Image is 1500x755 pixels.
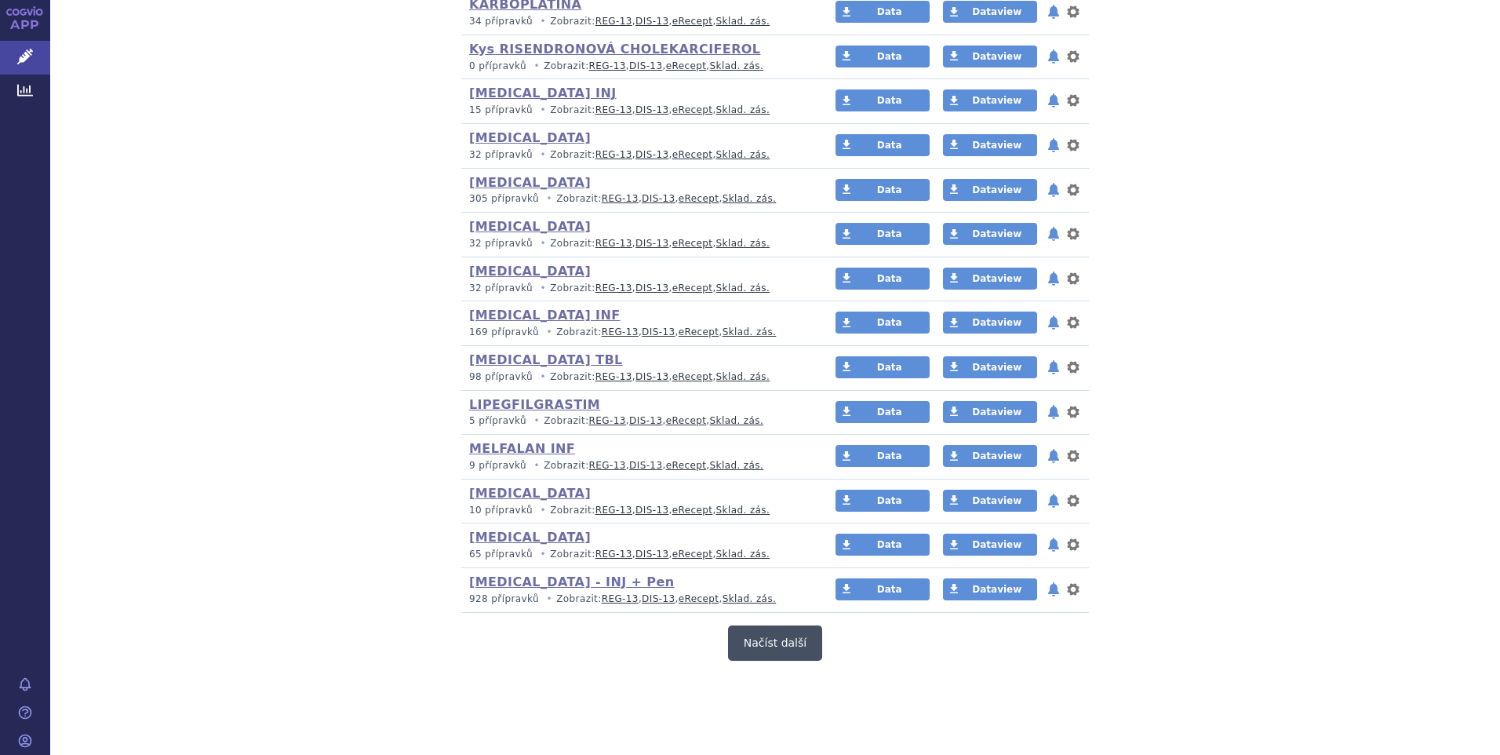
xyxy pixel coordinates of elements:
span: Dataview [972,317,1021,328]
a: Sklad. zás. [723,326,777,337]
a: DIS-13 [635,505,668,516]
i: • [536,15,550,28]
p: Zobrazit: , , , [469,60,806,73]
i: • [530,60,544,73]
a: Data [836,89,930,111]
span: Data [877,51,902,62]
a: Dataview [943,356,1037,378]
span: Dataview [972,95,1021,106]
a: Data [836,46,930,67]
span: Dataview [972,407,1021,418]
i: • [536,282,550,295]
span: Dataview [972,450,1021,461]
a: DIS-13 [635,283,668,294]
a: Dataview [943,134,1037,156]
a: Dataview [943,312,1037,334]
button: nastavení [1065,358,1081,377]
a: Dataview [943,445,1037,467]
button: notifikace [1046,313,1061,332]
button: nastavení [1065,580,1081,599]
a: Sklad. zás. [723,193,777,204]
i: • [530,414,544,428]
a: MELFALAN INF [469,441,575,456]
a: Data [836,1,930,23]
a: Data [836,356,930,378]
i: • [542,593,556,606]
a: [MEDICAL_DATA] [469,530,591,545]
i: • [536,370,550,384]
a: Data [836,401,930,423]
a: eRecept [672,371,713,382]
a: Sklad. zás. [716,104,770,115]
a: Dataview [943,223,1037,245]
p: Zobrazit: , , , [469,326,806,339]
span: Dataview [972,6,1021,17]
a: DIS-13 [635,371,668,382]
span: 9 přípravků [469,460,526,471]
span: 32 přípravků [469,238,533,249]
a: Dataview [943,179,1037,201]
a: Sklad. zás. [716,16,770,27]
a: Dataview [943,578,1037,600]
a: Sklad. zás. [710,60,764,71]
p: Zobrazit: , , , [469,593,806,606]
span: Data [877,184,902,195]
a: Data [836,534,930,556]
button: notifikace [1046,269,1061,288]
button: nastavení [1065,447,1081,465]
span: 305 přípravků [469,193,539,204]
a: eRecept [666,60,707,71]
p: Zobrazit: , , , [469,192,806,206]
a: eRecept [672,238,713,249]
a: eRecept [672,505,713,516]
button: nastavení [1065,491,1081,510]
span: 0 přípravků [469,60,526,71]
span: 15 přípravků [469,104,533,115]
a: Data [836,268,930,290]
a: eRecept [666,460,707,471]
a: REG-13 [595,549,632,560]
span: Data [877,539,902,550]
button: nastavení [1065,269,1081,288]
button: notifikace [1046,358,1061,377]
a: eRecept [679,593,719,604]
a: REG-13 [595,505,632,516]
span: Data [877,140,902,151]
i: • [536,148,550,162]
a: Sklad. zás. [716,371,770,382]
a: Sklad. zás. [716,283,770,294]
a: DIS-13 [642,593,675,604]
a: [MEDICAL_DATA] [469,486,591,501]
a: eRecept [679,326,719,337]
a: [MEDICAL_DATA] TBL [469,352,623,367]
a: Dataview [943,46,1037,67]
span: 169 přípravků [469,326,539,337]
i: • [536,548,550,561]
span: Data [877,407,902,418]
i: • [542,192,556,206]
button: notifikace [1046,136,1061,155]
p: Zobrazit: , , , [469,370,806,384]
span: 65 přípravků [469,549,533,560]
i: • [536,104,550,117]
a: Kys RISENDRONOVÁ CHOLEKARCIFEROL [469,42,760,57]
button: notifikace [1046,403,1061,421]
span: Dataview [972,51,1021,62]
a: REG-13 [595,104,632,115]
a: Sklad. zás. [723,593,777,604]
a: REG-13 [595,16,632,27]
span: Data [877,450,902,461]
span: 32 přípravků [469,283,533,294]
a: DIS-13 [629,460,662,471]
button: nastavení [1065,181,1081,199]
a: eRecept [672,16,713,27]
a: DIS-13 [635,104,668,115]
a: Data [836,134,930,156]
a: Dataview [943,1,1037,23]
a: DIS-13 [635,238,668,249]
span: Data [877,6,902,17]
a: [MEDICAL_DATA] - INJ + Pen [469,574,675,589]
span: Data [877,495,902,506]
span: 10 přípravků [469,505,533,516]
button: notifikace [1046,47,1061,66]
